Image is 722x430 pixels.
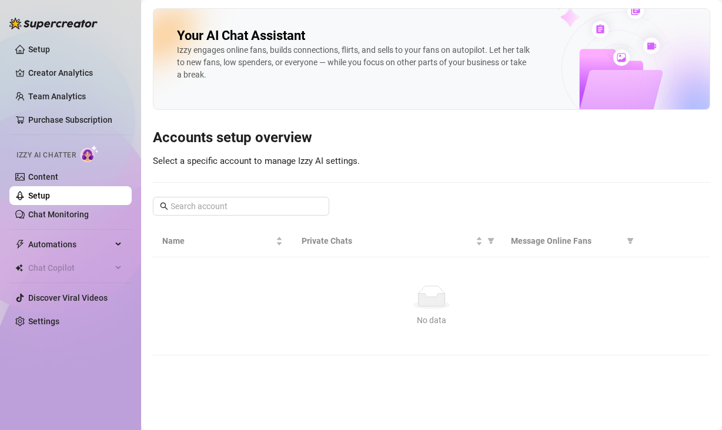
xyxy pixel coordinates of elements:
[167,314,696,327] div: No data
[177,44,530,81] div: Izzy engages online fans, builds connections, flirts, and sells to your fans on autopilot. Let he...
[28,235,112,254] span: Automations
[16,150,76,161] span: Izzy AI Chatter
[302,234,473,247] span: Private Chats
[81,145,99,162] img: AI Chatter
[28,293,108,303] a: Discover Viral Videos
[160,202,168,210] span: search
[28,172,58,182] a: Content
[511,234,622,247] span: Message Online Fans
[485,232,497,250] span: filter
[28,63,122,82] a: Creator Analytics
[28,191,50,200] a: Setup
[177,28,305,44] h2: Your AI Chat Assistant
[682,390,710,418] iframe: Intercom live chat
[292,225,502,257] th: Private Chats
[9,18,98,29] img: logo-BBDzfeDw.svg
[162,234,273,247] span: Name
[627,237,634,244] span: filter
[15,264,23,272] img: Chat Copilot
[28,258,112,277] span: Chat Copilot
[624,232,636,250] span: filter
[487,237,494,244] span: filter
[28,115,112,125] a: Purchase Subscription
[153,156,360,166] span: Select a specific account to manage Izzy AI settings.
[171,200,313,213] input: Search account
[28,317,59,326] a: Settings
[28,92,86,101] a: Team Analytics
[28,210,89,219] a: Chat Monitoring
[15,240,25,249] span: thunderbolt
[28,45,50,54] a: Setup
[153,129,710,147] h3: Accounts setup overview
[153,225,292,257] th: Name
